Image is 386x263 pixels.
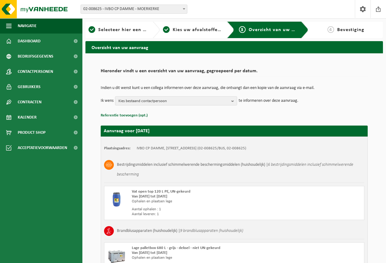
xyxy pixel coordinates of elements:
span: Lage palletbox 680 L - grijs - deksel - niet UN-gekeurd [132,246,220,250]
h2: Overzicht van uw aanvraag [85,41,383,53]
div: Ophalen en plaatsen lege [132,255,259,260]
span: 4 [327,26,334,33]
span: Selecteer hier een vestiging [98,27,164,32]
span: Contracten [18,94,41,110]
span: Product Shop [18,125,45,140]
button: Kies bestaand contactpersoon [115,96,237,105]
a: 1Selecteer hier een vestiging [88,26,148,34]
p: Indien u dit wenst kunt u een collega informeren over deze aanvraag, die ontvangt dan een kopie v... [101,86,368,90]
p: te informeren over deze aanvraag. [239,96,298,105]
strong: Van [DATE] tot [DATE] [132,194,167,198]
span: 02-008625 - IVBO CP DAMME - MOERKERKE [81,5,187,13]
a: 2Kies uw afvalstoffen en recipiënten [163,26,222,34]
span: Kies bestaand contactpersoon [118,97,229,106]
strong: Aanvraag voor [DATE] [104,129,150,133]
div: Aantal ophalen : 1 [132,207,259,212]
strong: Van [DATE] tot [DATE] [132,251,167,255]
div: Aantal leveren: 1 [132,212,259,217]
span: 3 [239,26,246,33]
span: Kalender [18,110,37,125]
span: Dashboard [18,34,41,49]
h3: Brandblusapparaten (huishoudelijk) | [117,226,243,236]
p: Ik wens [101,96,114,105]
button: Referentie toevoegen (opt.) [101,112,148,119]
h2: Hieronder vindt u een overzicht van uw aanvraag, gegroepeerd per datum. [101,69,368,77]
span: 1 [88,26,95,33]
h3: Bestrijdingsmiddelen inclusief schimmelwerende beschermingsmiddelen (huishoudelijk) | [117,160,364,179]
strong: Plaatsingsadres: [104,146,131,150]
td: IVBO CP DAMME, [STREET_ADDRESS] (02-008625/BUS, 02-008625) [137,146,246,151]
span: Bevestiging [337,27,364,32]
span: Acceptatievoorwaarden [18,140,67,155]
span: Contactpersonen [18,64,53,79]
span: Bedrijfsgegevens [18,49,53,64]
i: 9 brandblusapparaten (huishoudelijk) [180,229,243,233]
img: PB-OT-0120-HPE-00-02.png [107,189,126,208]
span: Navigatie [18,18,37,34]
div: Ophalen en plaatsen lege [132,199,259,204]
span: Overzicht van uw aanvraag [249,27,313,32]
span: 2 [163,26,170,33]
span: Gebruikers [18,79,41,94]
span: Kies uw afvalstoffen en recipiënten [173,27,257,32]
span: 02-008625 - IVBO CP DAMME - MOERKERKE [81,5,187,14]
span: Vat open top 120 L PE, UN-gekeurd [132,190,190,194]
